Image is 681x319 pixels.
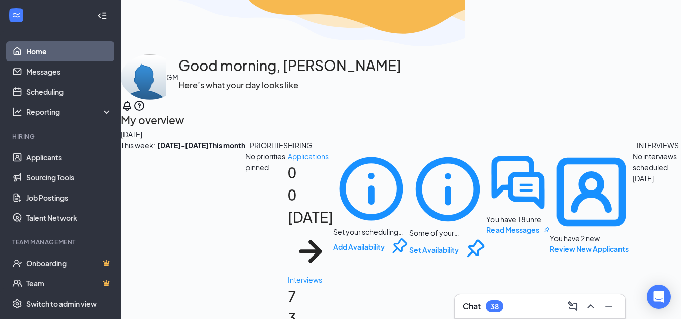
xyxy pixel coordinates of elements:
div: HIRING [288,140,313,151]
div: Reporting [26,107,113,117]
a: Talent Network [26,208,112,228]
a: Messages [26,61,112,82]
svg: ChevronUp [585,300,597,312]
h2: My overview [121,112,681,129]
svg: Info [409,151,486,228]
svg: Pin [543,227,550,233]
div: Some of your managers have not set their interview availability yet [409,228,486,238]
a: Applicants [26,147,112,167]
button: Review New Applicants [550,243,629,254]
svg: Collapse [97,11,107,21]
div: 0 [DATE] [288,184,333,228]
b: [DATE] - [DATE] [157,140,209,151]
button: Minimize [601,298,617,314]
div: No interviews scheduled [DATE]. [633,151,681,184]
div: Hiring [12,132,110,141]
div: Interviews [288,274,333,285]
svg: Analysis [12,107,22,117]
h3: Here’s what your day looks like [178,79,401,92]
div: No priorities pinned. [245,151,288,173]
div: You have 2 new applicants [550,151,633,254]
a: TeamCrown [26,273,112,293]
img: Scott Linbo [121,54,166,100]
a: Sourcing Tools [26,167,112,187]
div: Some of your managers have not set their interview availability yet [409,151,486,262]
div: 38 [490,302,499,311]
svg: Minimize [603,300,615,312]
div: You have 2 new applicants [550,233,633,243]
div: You have 18 unread message(s) from active applicants [486,214,550,224]
svg: WorkstreamLogo [11,10,21,20]
div: Applications [288,151,333,162]
svg: Pin [463,238,486,262]
h3: Chat [463,301,481,312]
div: Set your scheduling availability to ensure interviews can be set up [333,151,409,257]
h1: Good morning, [PERSON_NAME] [178,54,401,77]
b: This month [209,140,245,151]
a: OnboardingCrown [26,253,112,273]
svg: Notifications [121,100,133,112]
button: Read Messages [486,224,539,235]
svg: Settings [12,299,22,309]
svg: DoubleChatActive [486,151,550,214]
a: Home [26,41,112,61]
div: You have 18 unread message(s) from active applicants [486,151,550,235]
div: This week : [121,140,209,151]
button: Add Availability [333,241,385,252]
h1: 0 [288,162,333,274]
svg: QuestionInfo [133,100,145,112]
svg: ComposeMessage [567,300,579,312]
div: GM [166,72,178,83]
div: Switch to admin view [26,299,97,309]
div: Set your scheduling availability to ensure interviews can be set up [333,227,409,237]
button: ChevronUp [583,298,599,314]
svg: UserEntity [550,151,633,233]
a: Job Postings [26,187,112,208]
div: PRIORITIES [250,140,288,151]
div: Team Management [12,238,110,246]
div: [DATE] [121,129,681,140]
button: Set Availability [409,244,459,256]
div: INTERVIEWS [637,140,679,151]
button: ComposeMessage [565,298,581,314]
div: Open Intercom Messenger [647,285,671,309]
svg: Pin [389,237,409,258]
a: Applications00 [DATE]ArrowRight [288,151,333,274]
svg: Info [333,151,409,227]
svg: ArrowRight [288,229,333,274]
a: Scheduling [26,82,112,102]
